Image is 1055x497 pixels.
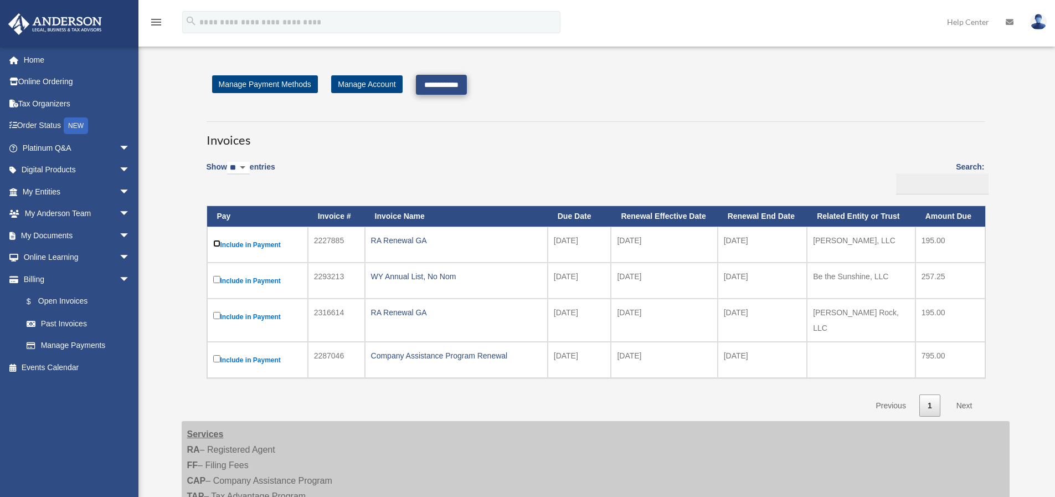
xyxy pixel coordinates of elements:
td: [DATE] [548,227,611,263]
input: Search: [896,173,989,194]
td: 195.00 [915,299,985,342]
h3: Invoices [207,121,985,149]
a: My Anderson Teamarrow_drop_down [8,203,147,225]
td: Be the Sunshine, LLC [807,263,915,299]
span: arrow_drop_down [119,137,141,160]
a: Platinum Q&Aarrow_drop_down [8,137,147,159]
th: Related Entity or Trust: activate to sort column ascending [807,206,915,227]
th: Invoice #: activate to sort column ascending [308,206,365,227]
th: Renewal End Date: activate to sort column ascending [718,206,807,227]
a: Manage Payments [16,335,141,357]
strong: RA [187,445,200,454]
a: Events Calendar [8,356,147,378]
td: 795.00 [915,342,985,378]
th: Invoice Name: activate to sort column ascending [365,206,548,227]
td: [DATE] [718,227,807,263]
img: User Pic [1030,14,1047,30]
input: Include in Payment [213,312,220,319]
label: Include in Payment [213,238,302,252]
input: Include in Payment [213,276,220,283]
span: arrow_drop_down [119,181,141,203]
a: Next [948,394,981,417]
a: Past Invoices [16,312,141,335]
label: Show entries [207,160,275,186]
a: Order StatusNEW [8,115,147,137]
a: Manage Payment Methods [212,75,318,93]
img: Anderson Advisors Platinum Portal [5,13,105,35]
a: Tax Organizers [8,93,147,115]
span: arrow_drop_down [119,224,141,247]
a: Online Ordering [8,71,147,93]
td: [DATE] [611,342,717,378]
td: [DATE] [548,263,611,299]
td: [PERSON_NAME], LLC [807,227,915,263]
input: Include in Payment [213,240,220,247]
td: 2316614 [308,299,365,342]
a: My Entitiesarrow_drop_down [8,181,147,203]
select: Showentries [227,162,250,175]
span: arrow_drop_down [119,247,141,269]
a: My Documentsarrow_drop_down [8,224,147,247]
div: WY Annual List, No Nom [371,269,542,284]
td: 257.25 [915,263,985,299]
td: [DATE] [718,299,807,342]
td: [DATE] [548,342,611,378]
div: RA Renewal GA [371,305,542,320]
a: Previous [867,394,914,417]
td: 2287046 [308,342,365,378]
label: Include in Payment [213,310,302,324]
td: [PERSON_NAME] Rock, LLC [807,299,915,342]
input: Include in Payment [213,355,220,362]
a: Home [8,49,147,71]
span: $ [33,295,38,309]
td: 2293213 [308,263,365,299]
td: [DATE] [548,299,611,342]
div: NEW [64,117,88,134]
td: [DATE] [611,227,717,263]
td: [DATE] [718,263,807,299]
a: Billingarrow_drop_down [8,268,141,290]
label: Include in Payment [213,353,302,367]
i: menu [150,16,163,29]
td: 2227885 [308,227,365,263]
th: Due Date: activate to sort column ascending [548,206,611,227]
div: Company Assistance Program Renewal [371,348,542,363]
td: 195.00 [915,227,985,263]
strong: FF [187,460,198,470]
th: Amount Due: activate to sort column ascending [915,206,985,227]
a: Manage Account [331,75,402,93]
i: search [185,15,197,27]
strong: Services [187,429,224,439]
a: $Open Invoices [16,290,136,313]
span: arrow_drop_down [119,268,141,291]
a: 1 [919,394,940,417]
th: Renewal Effective Date: activate to sort column ascending [611,206,717,227]
div: RA Renewal GA [371,233,542,248]
span: arrow_drop_down [119,159,141,182]
strong: CAP [187,476,206,485]
a: Digital Productsarrow_drop_down [8,159,147,181]
span: arrow_drop_down [119,203,141,226]
a: menu [150,19,163,29]
th: Pay: activate to sort column descending [207,206,308,227]
label: Include in Payment [213,274,302,288]
a: Online Learningarrow_drop_down [8,247,147,269]
label: Search: [892,160,985,194]
td: [DATE] [611,263,717,299]
td: [DATE] [718,342,807,378]
td: [DATE] [611,299,717,342]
